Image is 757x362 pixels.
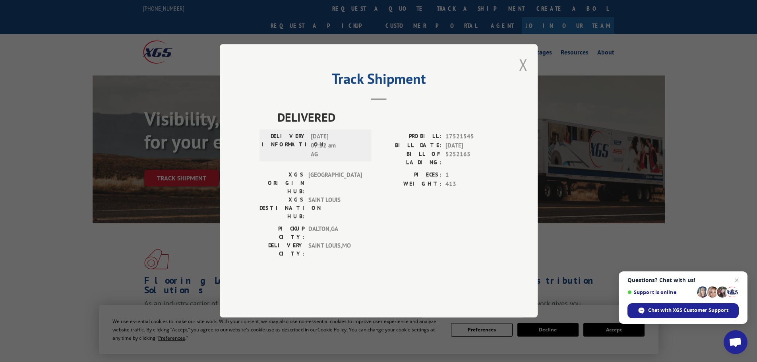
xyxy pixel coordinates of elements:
[311,132,364,159] span: [DATE] 07:32 am AG
[379,141,441,150] label: BILL DATE:
[262,132,307,159] label: DELIVERY INFORMATION:
[648,307,728,314] span: Chat with XGS Customer Support
[445,150,498,167] span: 5252165
[445,132,498,141] span: 17521545
[308,171,362,196] span: [GEOGRAPHIC_DATA]
[519,54,528,75] button: Close modal
[259,171,304,196] label: XGS ORIGIN HUB:
[259,196,304,221] label: XGS DESTINATION HUB:
[308,196,362,221] span: SAINT LOUIS
[445,141,498,150] span: [DATE]
[732,275,742,285] span: Close chat
[277,108,498,126] span: DELIVERED
[445,171,498,180] span: 1
[379,180,441,189] label: WEIGHT:
[445,180,498,189] span: 413
[627,277,739,283] span: Questions? Chat with us!
[308,242,362,258] span: SAINT LOUIS , MO
[724,330,747,354] div: Open chat
[627,303,739,318] div: Chat with XGS Customer Support
[308,225,362,242] span: DALTON , GA
[379,150,441,167] label: BILL OF LADING:
[379,171,441,180] label: PIECES:
[259,242,304,258] label: DELIVERY CITY:
[627,289,694,295] span: Support is online
[259,73,498,88] h2: Track Shipment
[379,132,441,141] label: PROBILL:
[259,225,304,242] label: PICKUP CITY:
